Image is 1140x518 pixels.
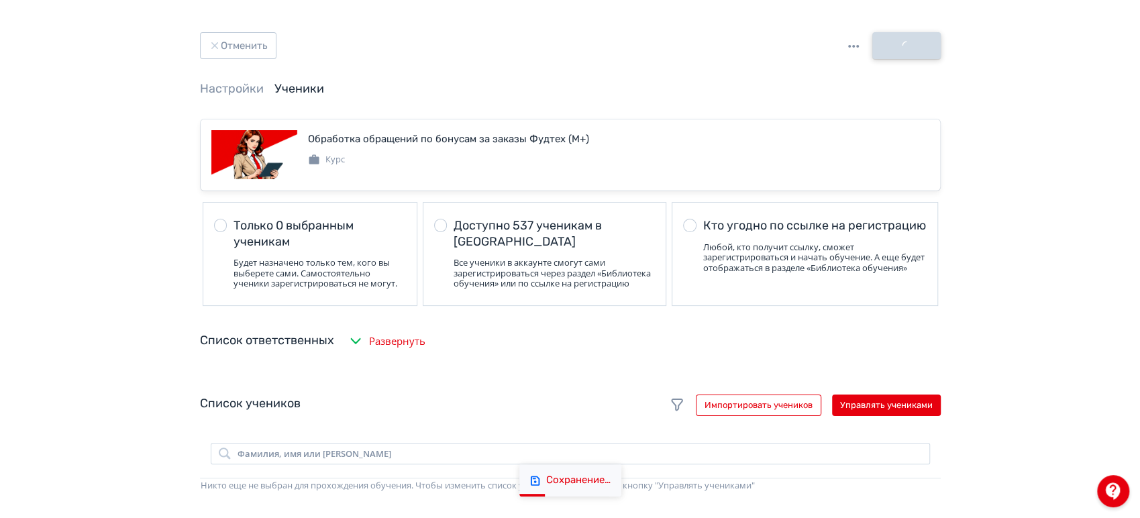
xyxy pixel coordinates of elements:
[454,258,655,289] div: Все ученики в аккаунте смогут сами зарегистрироваться через раздел «Библиотека обучения» или по с...
[200,331,334,350] div: Список ответственных
[546,474,611,487] div: Сохранение…
[369,333,425,349] span: Развернуть
[696,395,821,416] button: Импортировать учеников
[234,218,406,250] div: Только 0 выбранным ученикам
[308,153,345,166] div: Курс
[345,327,428,354] button: Развернуть
[200,395,941,416] div: Список учеников
[308,132,589,147] div: Обработка обращений по бонусам за заказы Фудтех (М+)
[703,242,926,274] div: Любой, кто получит ссылку, сможет зарегистрироваться и начать обучение. А еще будет отображаться ...
[274,81,324,96] a: Ученики
[832,395,941,416] button: Управлять учениками
[454,218,655,250] div: Доступно 537 ученикам в [GEOGRAPHIC_DATA]
[200,32,276,59] button: Отменить
[201,479,940,493] div: Никто еще не выбран для прохождения обучения. Чтобы изменить список участников, нажмите на кнопку...
[234,258,406,289] div: Будет назначено только тем, кого вы выберете сами. Самостоятельно ученики зарегистрироваться не м...
[703,218,926,234] div: Кто угодно по ссылке на регистрацию
[200,81,264,96] a: Настройки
